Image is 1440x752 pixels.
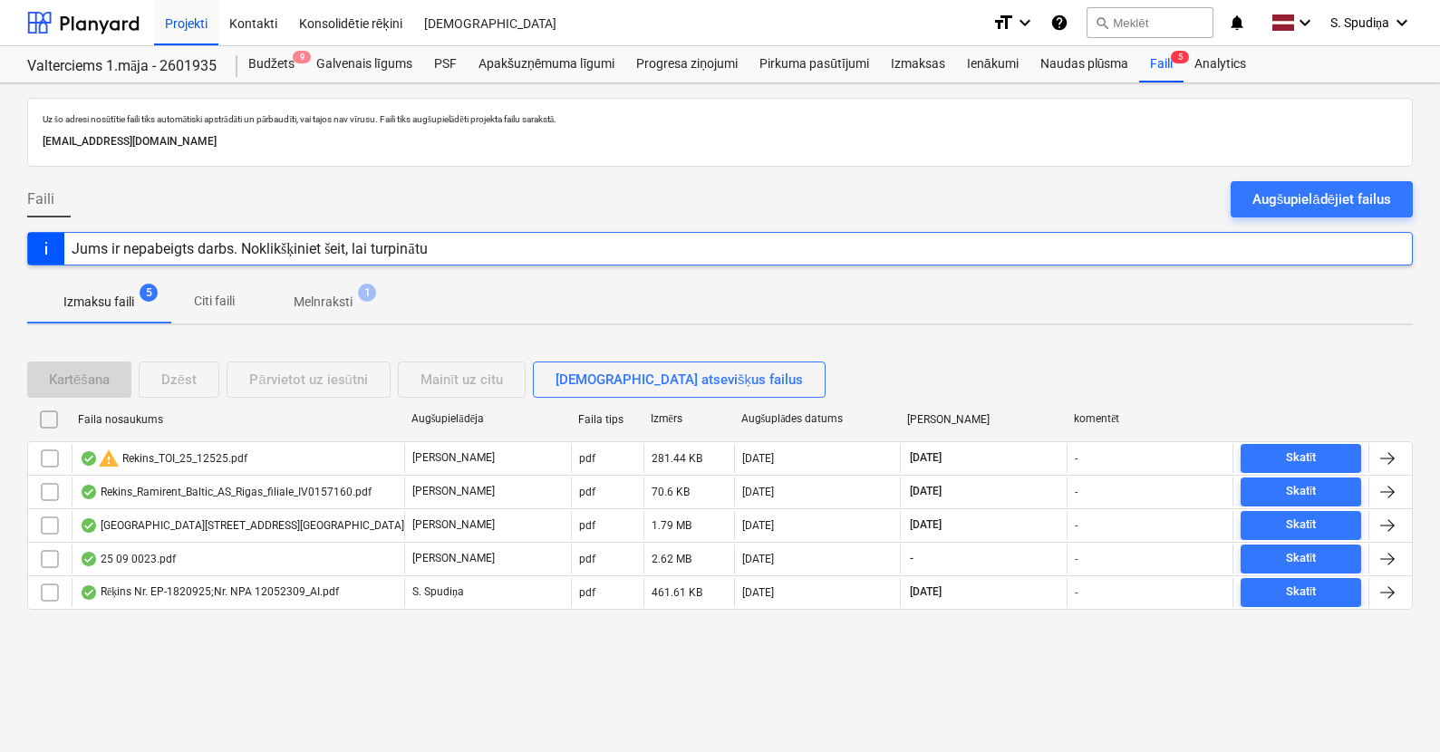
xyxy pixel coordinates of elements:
span: warning [98,448,120,469]
div: OCR pabeigts [80,552,98,566]
p: [PERSON_NAME] [412,450,495,466]
div: pdf [579,519,595,532]
span: [DATE] [908,517,943,533]
div: pdf [579,486,595,498]
p: Citi faili [192,292,236,311]
span: 1 [358,284,376,302]
span: [DATE] [908,450,943,466]
div: - [1075,486,1078,498]
div: OCR pabeigts [80,451,98,466]
p: [PERSON_NAME] [412,551,495,566]
a: Progresa ziņojumi [625,46,749,82]
div: - [1075,586,1078,599]
div: pdf [579,553,595,565]
div: - [1075,519,1078,532]
div: Faila tips [578,413,636,426]
div: [GEOGRAPHIC_DATA][STREET_ADDRESS][GEOGRAPHIC_DATA]pdf [80,518,420,533]
button: Augšupielādējiet failus [1231,181,1413,217]
div: Rekins_Ramirent_Baltic_AS_Rigas_filiale_IV0157160.pdf [80,485,372,499]
div: [DATE] [742,553,774,565]
button: Skatīt [1241,511,1361,540]
a: Izmaksas [880,46,956,82]
div: Skatīt [1286,481,1317,502]
a: Analytics [1184,46,1257,82]
span: Faili [27,188,54,210]
div: Skatīt [1286,515,1317,535]
a: Ienākumi [956,46,1029,82]
div: Augšupielādējiet failus [1252,188,1391,211]
span: [DATE] [908,484,943,499]
button: Skatīt [1241,578,1361,607]
div: - [1075,553,1078,565]
div: Chat Widget [1349,665,1440,752]
button: [DEMOGRAPHIC_DATA] atsevišķus failus [533,362,826,398]
div: OCR pabeigts [80,518,98,533]
div: [PERSON_NAME] [907,413,1059,426]
span: 5 [140,284,158,302]
div: [DEMOGRAPHIC_DATA] atsevišķus failus [556,368,803,391]
span: 9 [293,51,311,63]
div: 25 09 0023.pdf [80,552,176,566]
span: S. Spudiņa [1330,15,1389,31]
a: Pirkuma pasūtījumi [749,46,880,82]
div: Rekins_TOI_25_12525.pdf [80,448,247,469]
span: [DATE] [908,584,943,600]
a: Faili5 [1139,46,1184,82]
a: Galvenais līgums [305,46,423,82]
span: - [908,551,915,566]
p: [PERSON_NAME] [412,484,495,499]
i: keyboard_arrow_down [1014,12,1036,34]
div: [DATE] [742,586,774,599]
div: [DATE] [742,486,774,498]
div: Izmērs [651,412,727,426]
div: Faila nosaukums [78,413,397,426]
div: komentēt [1074,412,1226,426]
div: Augšupielādēja [411,412,564,426]
div: 461.61 KB [652,586,702,599]
p: [EMAIL_ADDRESS][DOMAIN_NAME] [43,132,1397,151]
p: Izmaksu faili [63,293,134,312]
div: pdf [579,586,595,599]
a: Budžets9 [237,46,305,82]
div: Faili [1139,46,1184,82]
div: pdf [579,452,595,465]
button: Skatīt [1241,444,1361,473]
div: OCR pabeigts [80,585,98,600]
a: Naudas plūsma [1029,46,1140,82]
div: Jums ir nepabeigts darbs. Noklikšķiniet šeit, lai turpinātu [72,240,428,257]
div: Skatīt [1286,548,1317,569]
div: [DATE] [742,519,774,532]
p: Melnraksti [294,293,353,312]
a: Apakšuzņēmuma līgumi [468,46,625,82]
div: 1.79 MB [652,519,691,532]
i: keyboard_arrow_down [1294,12,1316,34]
div: Skatīt [1286,448,1317,468]
i: notifications [1228,12,1246,34]
i: Zināšanu pamats [1050,12,1068,34]
p: [PERSON_NAME] [412,517,495,533]
div: Budžets [237,46,305,82]
p: Uz šo adresi nosūtītie faili tiks automātiski apstrādāti un pārbaudīti, vai tajos nav vīrusu. Fai... [43,113,1397,125]
a: PSF [423,46,468,82]
div: 70.6 KB [652,486,690,498]
button: Skatīt [1241,545,1361,574]
div: Valterciems 1.māja - 2601935 [27,57,216,76]
i: keyboard_arrow_down [1391,12,1413,34]
div: Skatīt [1286,582,1317,603]
span: 5 [1171,51,1189,63]
p: S. Spudiņa [412,584,464,600]
div: 281.44 KB [652,452,702,465]
div: Rēķins Nr. EP-1820925;Nr. NPA 12052309_AI.pdf [80,585,339,600]
button: Meklēt [1087,7,1213,38]
div: [DATE] [742,452,774,465]
div: - [1075,452,1078,465]
i: format_size [992,12,1014,34]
